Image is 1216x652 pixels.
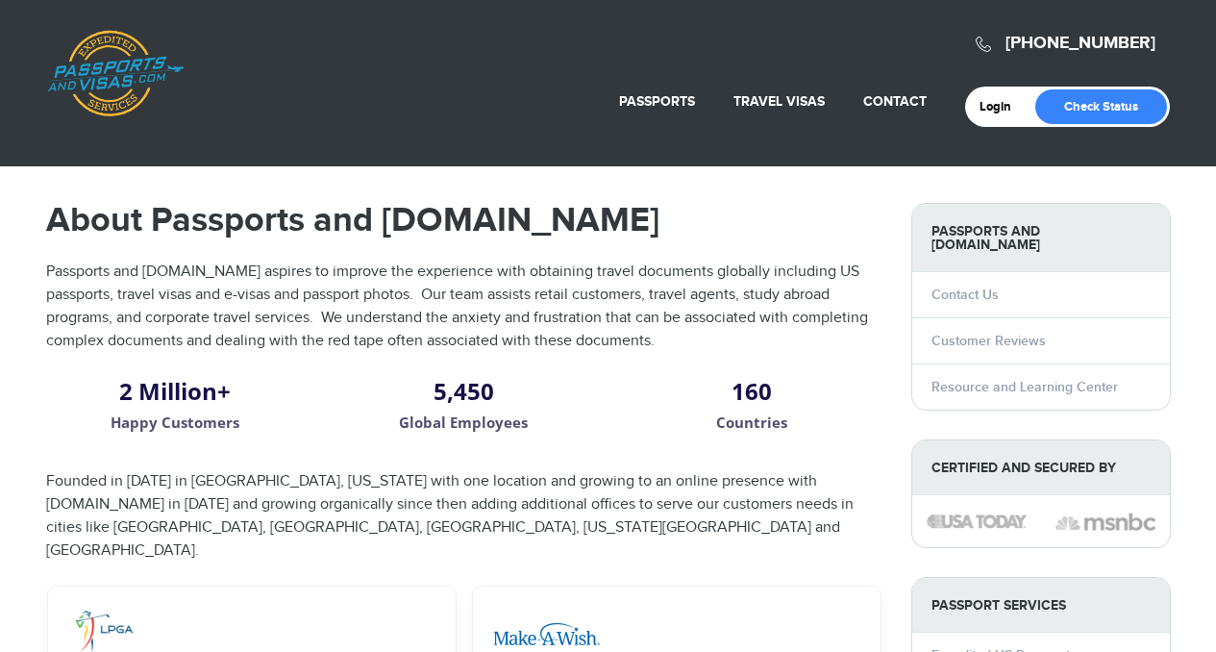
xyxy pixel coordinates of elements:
img: image description [1055,511,1155,534]
img: image description [927,514,1027,528]
a: Login [980,99,1025,114]
strong: Passports and [DOMAIN_NAME] [912,204,1170,272]
a: Check Status [1035,89,1167,124]
p: Global Employees [334,412,593,434]
h2: 160 [622,386,881,397]
strong: PASSPORT SERVICES [912,578,1170,633]
a: Contact Us [931,287,999,303]
a: [PHONE_NUMBER] [1005,33,1155,54]
h1: About Passports and [DOMAIN_NAME] [46,203,882,238]
p: Happy Customers [46,412,306,434]
p: Countries [622,412,881,434]
p: Passports and [DOMAIN_NAME] aspires to improve the experience with obtaining travel documents glo... [46,261,882,353]
a: Contact [863,93,927,110]
h2: 5,450 [334,386,593,397]
strong: Certified and Secured by [912,440,1170,495]
a: Customer Reviews [931,333,1046,349]
h2: 2 Million+ [46,386,306,397]
a: Passports [619,93,695,110]
a: Travel Visas [733,93,825,110]
a: Passports & [DOMAIN_NAME] [47,30,184,116]
a: Resource and Learning Center [931,379,1118,395]
p: Founded in [DATE] in [GEOGRAPHIC_DATA], [US_STATE] with one location and growing to an online pre... [46,470,882,563]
